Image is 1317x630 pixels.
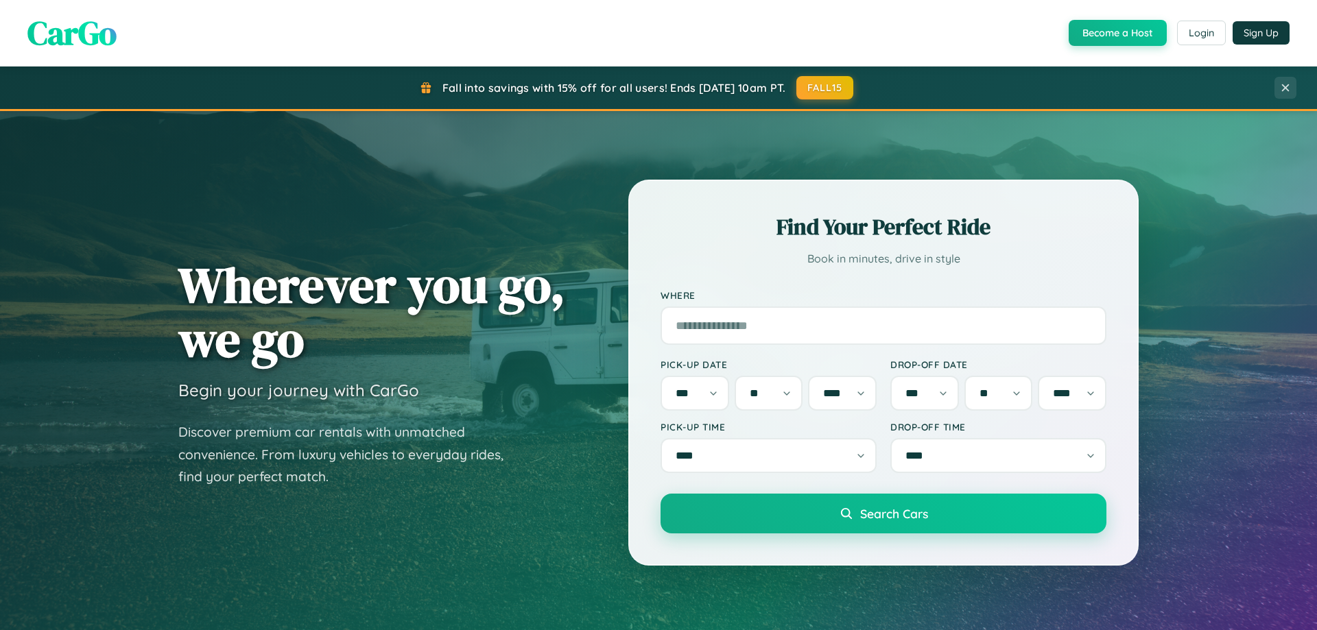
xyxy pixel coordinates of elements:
button: FALL15 [796,76,854,99]
label: Pick-up Time [661,421,877,433]
label: Where [661,289,1106,301]
p: Book in minutes, drive in style [661,249,1106,269]
h1: Wherever you go, we go [178,258,565,366]
span: Fall into savings with 15% off for all users! Ends [DATE] 10am PT. [442,81,786,95]
button: Sign Up [1233,21,1290,45]
p: Discover premium car rentals with unmatched convenience. From luxury vehicles to everyday rides, ... [178,421,521,488]
button: Become a Host [1069,20,1167,46]
label: Drop-off Date [890,359,1106,370]
label: Drop-off Time [890,421,1106,433]
label: Pick-up Date [661,359,877,370]
button: Login [1177,21,1226,45]
span: Search Cars [860,506,928,521]
button: Search Cars [661,494,1106,533]
h2: Find Your Perfect Ride [661,212,1106,242]
h3: Begin your journey with CarGo [178,380,419,400]
span: CarGo [27,10,117,56]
